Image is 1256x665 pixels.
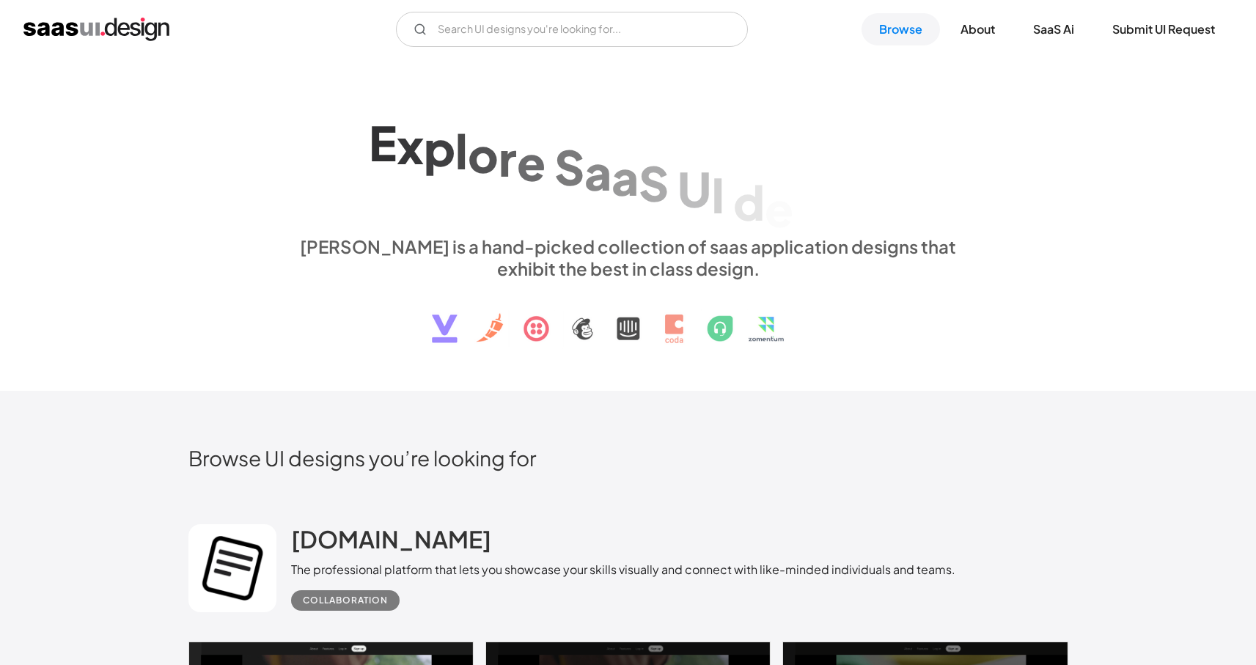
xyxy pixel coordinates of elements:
div: U [677,160,711,216]
div: p [424,120,455,176]
div: r [499,130,517,186]
div: l [455,122,468,179]
a: [DOMAIN_NAME] [291,524,491,561]
div: e [765,180,793,237]
div: I [711,166,724,223]
div: a [584,143,612,199]
div: o [468,126,499,183]
div: S [554,139,584,195]
div: x [397,117,424,173]
a: home [23,18,169,41]
div: d [733,173,765,229]
div: Collaboration [303,592,388,609]
a: Submit UI Request [1095,13,1233,45]
a: Browse [862,13,940,45]
div: E [369,114,397,171]
h2: Browse UI designs you’re looking for [188,445,1068,471]
form: Email Form [396,12,748,47]
div: e [517,133,546,190]
a: SaaS Ai [1016,13,1092,45]
a: About [943,13,1013,45]
img: text, icon, saas logo [406,279,851,356]
div: The professional platform that lets you showcase your skills visually and connect with like-minde... [291,561,955,578]
div: a [612,148,639,205]
h1: Explore SaaS UI design patterns & interactions. [291,109,966,221]
input: Search UI designs you're looking for... [396,12,748,47]
div: S [639,154,669,210]
div: [PERSON_NAME] is a hand-picked collection of saas application designs that exhibit the best in cl... [291,235,966,279]
h2: [DOMAIN_NAME] [291,524,491,554]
